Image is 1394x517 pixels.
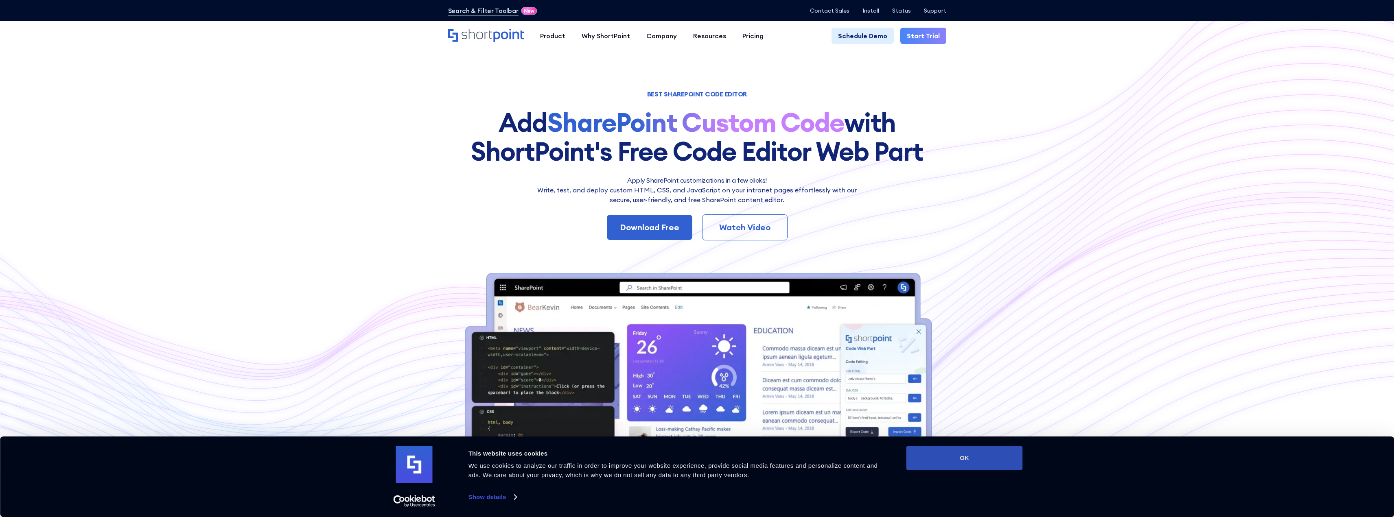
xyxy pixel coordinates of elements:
a: Show details [468,491,516,503]
a: Schedule Demo [832,28,894,44]
a: Home [448,29,524,43]
a: Company [638,28,685,44]
a: Why ShortPoint [573,28,638,44]
a: Resources [685,28,734,44]
a: Start Trial [900,28,946,44]
strong: SharePoint Custom Code [547,106,845,139]
a: Product [532,28,573,44]
div: Download Free [620,221,679,233]
a: Usercentrics Cookiebot - opens in a new window [379,495,450,507]
span: We use cookies to analyze our traffic in order to improve your website experience, provide social... [468,462,878,478]
a: Search & Filter Toolbar [448,6,519,15]
div: Pricing [742,31,764,41]
div: Watch Video [716,221,774,233]
a: Pricing [734,28,772,44]
a: Install [862,7,879,14]
div: Why ShortPoint [582,31,630,41]
h1: BEST SHAREPOINT CODE EDITOR [448,91,946,97]
h2: Apply SharePoint customizations in a few clicks! [532,175,862,185]
div: This website uses cookies [468,449,888,458]
a: Download Free [607,215,692,240]
div: Product [540,31,565,41]
div: Resources [693,31,726,41]
a: Contact Sales [810,7,849,14]
a: Status [892,7,911,14]
a: Support [924,7,946,14]
h1: Add with ShortPoint's Free Code Editor Web Part [448,108,946,166]
button: OK [906,446,1023,470]
p: Write, test, and deploy custom HTML, CSS, and JavaScript on your intranet pages effortlessly wi﻿t... [532,185,862,205]
a: Watch Video [702,214,788,240]
img: logo [396,446,433,483]
div: Company [646,31,677,41]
